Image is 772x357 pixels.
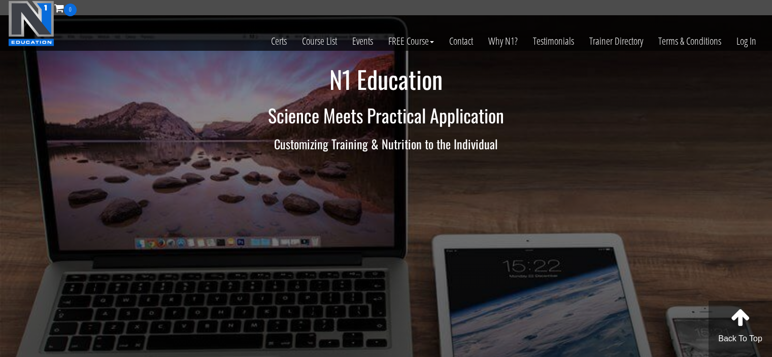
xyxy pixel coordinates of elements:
[525,16,582,66] a: Testimonials
[481,16,525,66] a: Why N1?
[263,16,294,66] a: Certs
[651,16,729,66] a: Terms & Conditions
[64,4,77,16] span: 0
[582,16,651,66] a: Trainer Directory
[8,1,54,46] img: n1-education
[54,1,77,15] a: 0
[381,16,442,66] a: FREE Course
[89,66,683,93] h1: N1 Education
[345,16,381,66] a: Events
[442,16,481,66] a: Contact
[89,105,683,125] h2: Science Meets Practical Application
[294,16,345,66] a: Course List
[729,16,764,66] a: Log In
[89,137,683,150] h3: Customizing Training & Nutrition to the Individual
